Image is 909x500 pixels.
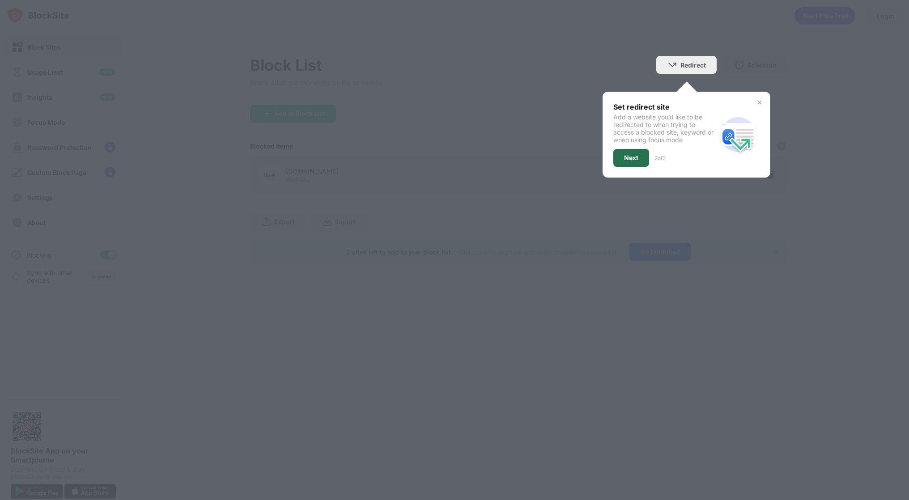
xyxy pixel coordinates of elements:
[613,113,717,144] div: Add a website you’d like to be redirected to when trying to access a blocked site, keyword or whe...
[654,155,666,161] div: 2 of 3
[613,102,717,111] div: Set redirect site
[680,61,706,69] div: Redirect
[756,99,763,106] img: x-button.svg
[717,113,760,156] img: redirect.svg
[624,154,638,161] div: Next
